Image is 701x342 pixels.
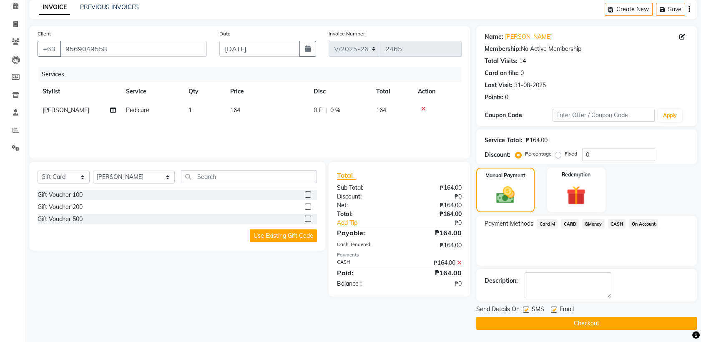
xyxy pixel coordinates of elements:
div: Card on file: [485,69,519,78]
button: Apply [658,109,682,122]
th: Total [371,82,413,101]
span: CARD [561,219,579,229]
label: Percentage [525,150,552,158]
div: Gift Voucher 200 [38,203,83,211]
div: Gift Voucher 100 [38,191,83,199]
span: Total [337,171,356,180]
span: CASH [608,219,626,229]
div: ₱0 [411,219,468,227]
div: Discount: [485,151,510,159]
span: Pedicure [126,106,149,114]
span: Payment Methods [485,219,533,228]
button: Checkout [476,317,697,330]
button: Save [656,3,685,16]
button: +63 [38,41,61,57]
a: Add Tip [331,219,411,227]
div: 31-08-2025 [514,81,546,90]
div: Gift Voucher 500 [38,215,83,224]
th: Qty [183,82,225,101]
label: Manual Payment [485,172,525,179]
div: ₱164.00 [399,210,468,219]
div: Total: [331,210,399,219]
div: Net: [331,201,399,210]
th: Disc [309,82,371,101]
button: Create New [605,3,653,16]
th: Price [225,82,309,101]
span: [PERSON_NAME] [43,106,89,114]
div: ₱164.00 [526,136,548,145]
a: PREVIOUS INVOICES [80,3,139,11]
div: ₱164.00 [399,201,468,210]
div: Total Visits: [485,57,518,65]
div: Description: [485,277,518,285]
label: Client [38,30,51,38]
span: SMS [532,305,544,315]
div: Cash Tendered: [331,241,399,250]
button: Use Existing Gift Code [250,229,317,242]
img: _cash.svg [490,184,520,206]
span: 164 [230,106,240,114]
div: ₱164.00 [399,184,468,192]
span: Email [560,305,574,315]
span: 1 [188,106,192,114]
label: Fixed [565,150,577,158]
div: Last Visit: [485,81,513,90]
div: Coupon Code [485,111,553,120]
input: Enter Offer / Coupon Code [553,109,654,122]
div: ₱0 [399,192,468,201]
span: Send Details On [476,305,520,315]
a: [PERSON_NAME] [505,33,552,41]
th: Service [121,82,183,101]
input: Search by Name/Mobile/Email/Code [60,41,207,57]
div: 14 [519,57,526,65]
div: Points: [485,93,503,102]
div: Membership: [485,45,521,53]
span: | [325,106,327,115]
div: Payments [337,251,462,259]
span: Card M [537,219,558,229]
div: ₱164.00 [399,268,468,278]
span: GMoney [582,219,605,229]
img: _gift.svg [560,184,592,207]
div: Paid: [331,268,399,278]
div: Sub Total: [331,184,399,192]
div: 0 [520,69,524,78]
span: 0 F [314,106,322,115]
label: Date [219,30,231,38]
div: ₱164.00 [399,259,468,267]
div: Name: [485,33,503,41]
input: Search [181,170,317,183]
div: ₱164.00 [399,228,468,238]
span: 164 [376,106,386,114]
div: ₱164.00 [399,241,468,250]
div: Service Total: [485,136,523,145]
div: CASH [331,259,399,267]
div: Discount: [331,192,399,201]
span: On Account [629,219,658,229]
th: Stylist [38,82,121,101]
div: 0 [505,93,508,102]
label: Invoice Number [329,30,365,38]
th: Action [413,82,462,101]
div: No Active Membership [485,45,688,53]
label: Redemption [562,171,590,179]
div: Balance : [331,279,399,288]
div: ₱0 [399,279,468,288]
div: Payable: [331,228,399,238]
span: 0 % [330,106,340,115]
div: Services [38,67,468,82]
